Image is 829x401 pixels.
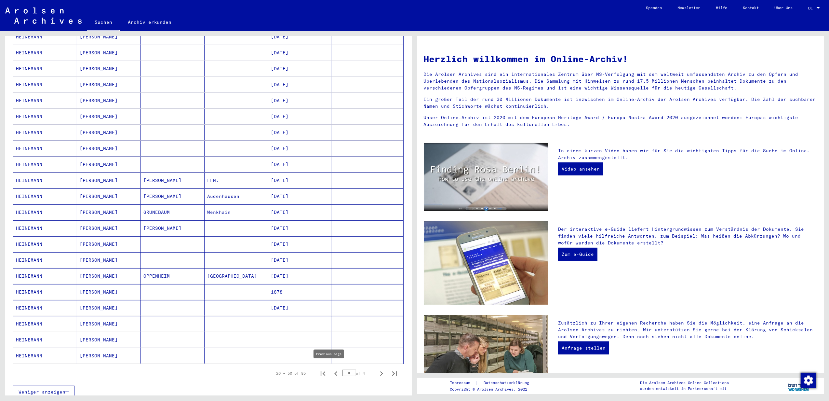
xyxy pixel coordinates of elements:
mat-cell: [DATE] [268,45,332,61]
mat-cell: HEINEMANN [13,220,77,236]
mat-cell: [PERSON_NAME] [77,332,141,348]
img: Zustimmung ändern [801,373,816,388]
div: | [450,380,537,386]
p: Die Arolsen Archives sind ein internationales Zentrum über NS-Verfolgung mit dem weltweit umfasse... [424,71,818,91]
button: Weniger anzeigen [13,386,74,398]
mat-cell: HEINEMANN [13,125,77,140]
mat-cell: HEINEMANN [13,268,77,284]
a: Suchen [87,14,120,31]
mat-cell: [PERSON_NAME] [77,157,141,172]
mat-cell: HEINEMANN [13,141,77,156]
mat-cell: 1878 [268,284,332,300]
mat-cell: [PERSON_NAME] [77,316,141,332]
mat-cell: [DATE] [268,252,332,268]
mat-cell: [DATE] [268,61,332,76]
p: Zusätzlich zu Ihrer eigenen Recherche haben Sie die Möglichkeit, eine Anfrage an die Arolsen Arch... [558,320,818,340]
mat-cell: [PERSON_NAME] [141,173,205,188]
mat-cell: [PERSON_NAME] [141,220,205,236]
mat-cell: HEINEMANN [13,252,77,268]
a: Anfrage stellen [558,341,609,354]
mat-cell: [PERSON_NAME] [77,93,141,108]
mat-cell: HEINEMANN [13,93,77,108]
mat-cell: HEINEMANN [13,300,77,316]
mat-cell: [DATE] [268,188,332,204]
button: Previous page [329,367,342,380]
mat-cell: [PERSON_NAME] [77,220,141,236]
mat-cell: [DATE] [268,125,332,140]
p: Unser Online-Archiv ist 2020 mit dem European Heritage Award / Europa Nostra Award 2020 ausgezeic... [424,114,818,128]
mat-cell: HEINEMANN [13,29,77,45]
mat-cell: [PERSON_NAME] [141,188,205,204]
mat-cell: [PERSON_NAME] [77,236,141,252]
mat-cell: [DATE] [268,220,332,236]
p: Copyright © Arolsen Archives, 2021 [450,386,537,392]
h1: Herzlich willkommen im Online-Archiv! [424,52,818,66]
mat-cell: HEINEMANN [13,157,77,172]
p: Ein großer Teil der rund 30 Millionen Dokumente ist inzwischen im Online-Archiv der Arolsen Archi... [424,96,818,110]
mat-cell: [PERSON_NAME] [77,61,141,76]
mat-cell: [DATE] [268,29,332,45]
p: wurden entwickelt in Partnerschaft mit [640,386,729,392]
img: video.jpg [424,143,549,211]
mat-cell: [DATE] [268,204,332,220]
mat-cell: [PERSON_NAME] [77,77,141,92]
a: Video ansehen [558,162,603,175]
img: eguide.jpg [424,221,549,305]
mat-cell: [PERSON_NAME] [77,109,141,124]
p: Die Arolsen Archives Online-Collections [640,380,729,386]
mat-cell: [DATE] [268,268,332,284]
mat-cell: HEINEMANN [13,348,77,364]
mat-cell: [PERSON_NAME] [77,252,141,268]
a: Zum e-Guide [558,248,597,261]
mat-cell: HEINEMANN [13,188,77,204]
mat-cell: OPPENHEIM [141,268,205,284]
mat-cell: [PERSON_NAME] [77,300,141,316]
mat-cell: [DATE] [268,109,332,124]
button: First page [316,367,329,380]
mat-cell: [PERSON_NAME] [77,141,141,156]
mat-cell: [PERSON_NAME] [77,284,141,300]
mat-cell: HEINEMANN [13,284,77,300]
button: Last page [388,367,401,380]
mat-cell: HEINEMANN [13,77,77,92]
mat-cell: [PERSON_NAME] [77,125,141,140]
mat-cell: [PERSON_NAME] [77,45,141,61]
img: yv_logo.png [787,378,811,394]
mat-cell: Wenkhain [205,204,268,220]
mat-cell: Audenhausen [205,188,268,204]
img: Arolsen_neg.svg [5,7,82,24]
span: Weniger anzeigen [19,389,65,395]
mat-cell: HEINEMANN [13,61,77,76]
a: Impressum [450,380,475,386]
mat-cell: HEINEMANN [13,332,77,348]
mat-cell: [DATE] [268,141,332,156]
span: DE [808,6,815,10]
mat-cell: HEINEMANN [13,173,77,188]
mat-cell: HEINEMANN [13,236,77,252]
div: Zustimmung ändern [800,372,816,388]
mat-cell: GRÜNEBAUM [141,204,205,220]
mat-cell: [DATE] [268,236,332,252]
mat-cell: HEINEMANN [13,45,77,61]
a: Datenschutzerklärung [478,380,537,386]
a: Archiv erkunden [120,14,180,30]
mat-cell: [GEOGRAPHIC_DATA] [205,268,268,284]
p: In einem kurzen Video haben wir für Sie die wichtigsten Tipps für die Suche im Online-Archiv zusa... [558,147,818,161]
p: Der interaktive e-Guide liefert Hintergrundwissen zum Verständnis der Dokumente. Sie finden viele... [558,226,818,246]
div: of 4 [342,370,375,376]
mat-cell: [DATE] [268,157,332,172]
mat-cell: HEINEMANN [13,316,77,332]
mat-cell: [DATE] [268,77,332,92]
mat-cell: [PERSON_NAME] [77,173,141,188]
mat-cell: [PERSON_NAME] [77,348,141,364]
mat-cell: [PERSON_NAME] [77,188,141,204]
div: 26 – 50 of 85 [276,370,306,376]
mat-cell: [DATE] [268,300,332,316]
button: Next page [375,367,388,380]
img: inquiries.jpg [424,315,549,398]
mat-cell: [PERSON_NAME] [77,204,141,220]
mat-cell: [PERSON_NAME] [77,29,141,45]
mat-cell: HEINEMANN [13,204,77,220]
mat-cell: [DATE] [268,93,332,108]
mat-cell: HEINEMANN [13,109,77,124]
